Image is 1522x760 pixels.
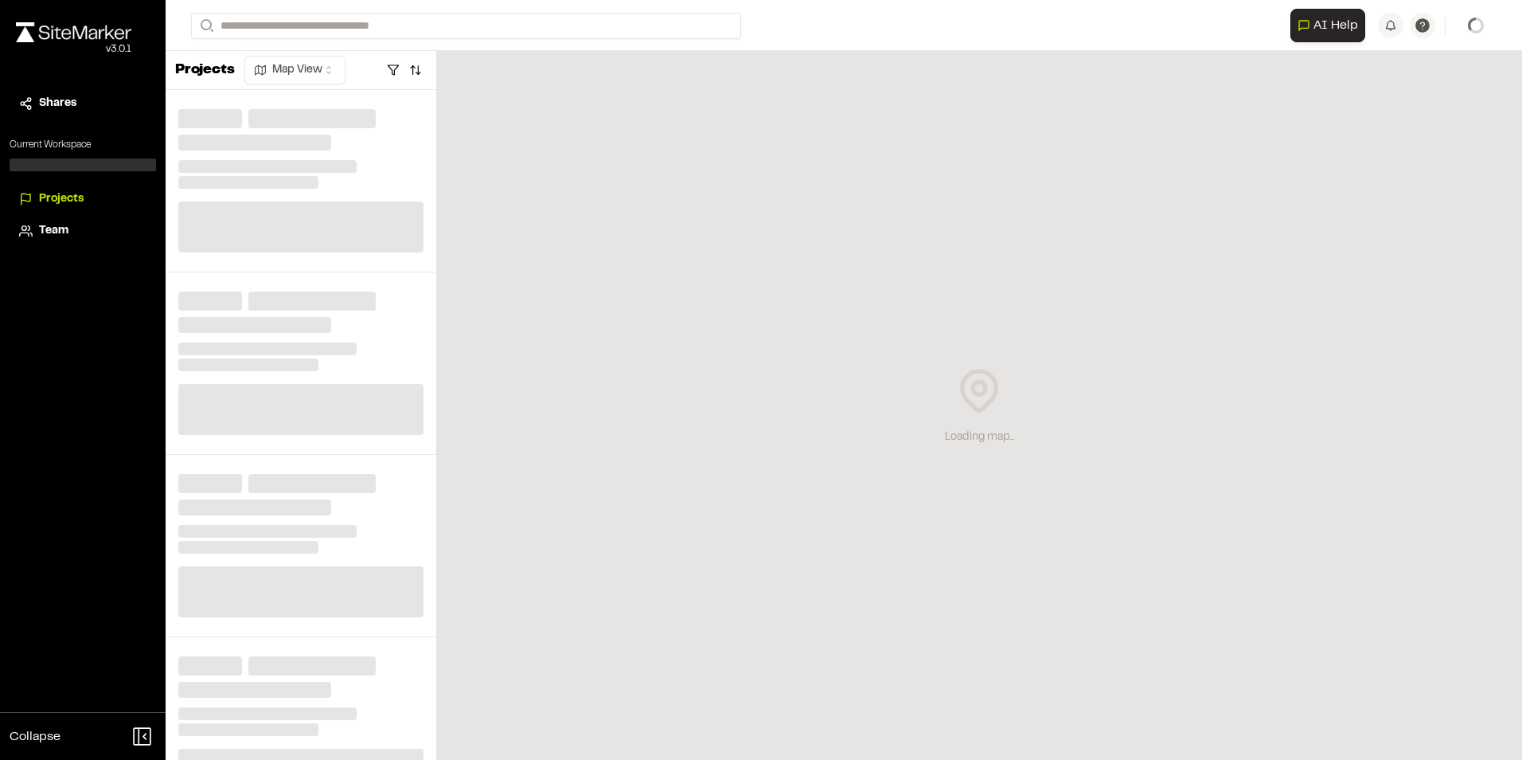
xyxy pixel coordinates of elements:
[39,95,76,112] span: Shares
[1313,16,1358,35] span: AI Help
[10,138,156,152] p: Current Workspace
[191,13,220,39] button: Search
[10,727,60,746] span: Collapse
[16,22,131,42] img: rebrand.png
[16,42,131,57] div: Oh geez...please don't...
[175,60,235,81] p: Projects
[1290,9,1372,42] div: Open AI Assistant
[1290,9,1365,42] button: Open AI Assistant
[39,190,84,208] span: Projects
[945,429,1014,446] div: Loading map...
[19,222,146,240] a: Team
[19,95,146,112] a: Shares
[39,222,68,240] span: Team
[19,190,146,208] a: Projects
